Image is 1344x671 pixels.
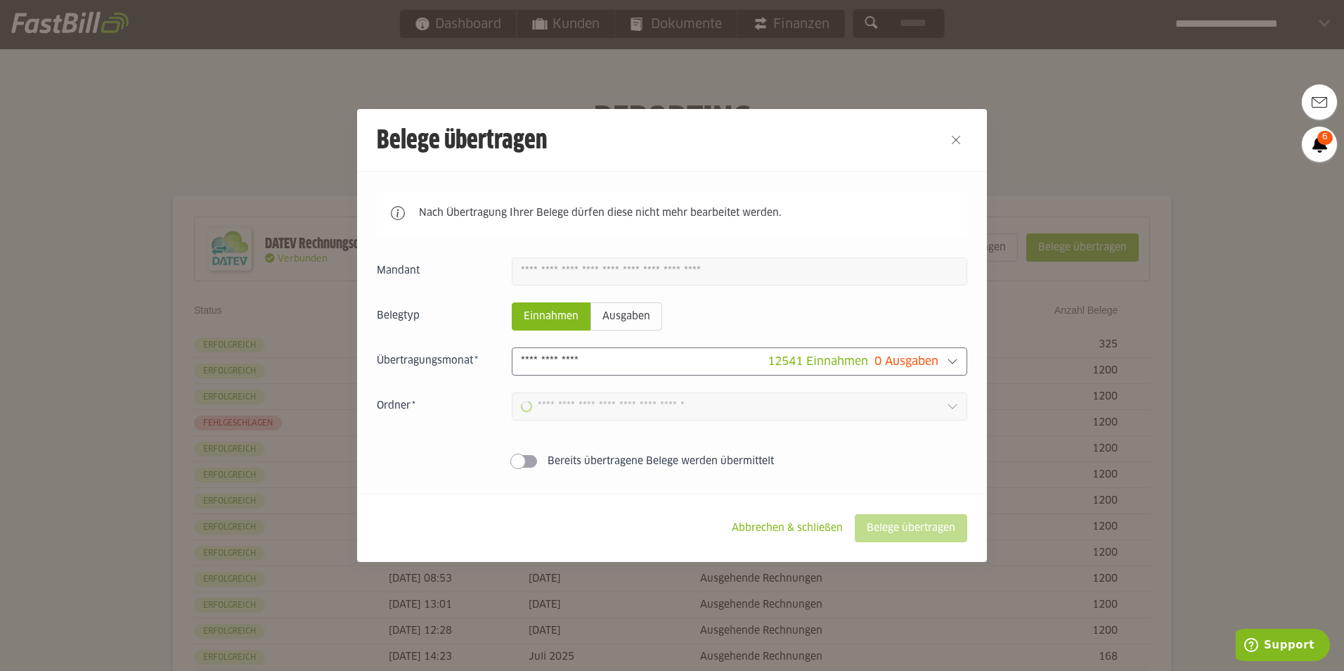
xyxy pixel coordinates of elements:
[1317,131,1333,145] span: 6
[720,514,855,542] sl-button: Abbrechen & schließen
[1302,127,1337,162] a: 6
[874,356,938,367] span: 0 Ausgaben
[512,302,590,331] sl-radio-button: Einnahmen
[768,356,868,367] span: 12541 Einnahmen
[377,454,967,468] sl-switch: Bereits übertragene Belege werden übermittelt
[590,302,662,331] sl-radio-button: Ausgaben
[1236,629,1330,664] iframe: Öffnet ein Widget, in dem Sie weitere Informationen finden
[855,514,967,542] sl-button: Belege übertragen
